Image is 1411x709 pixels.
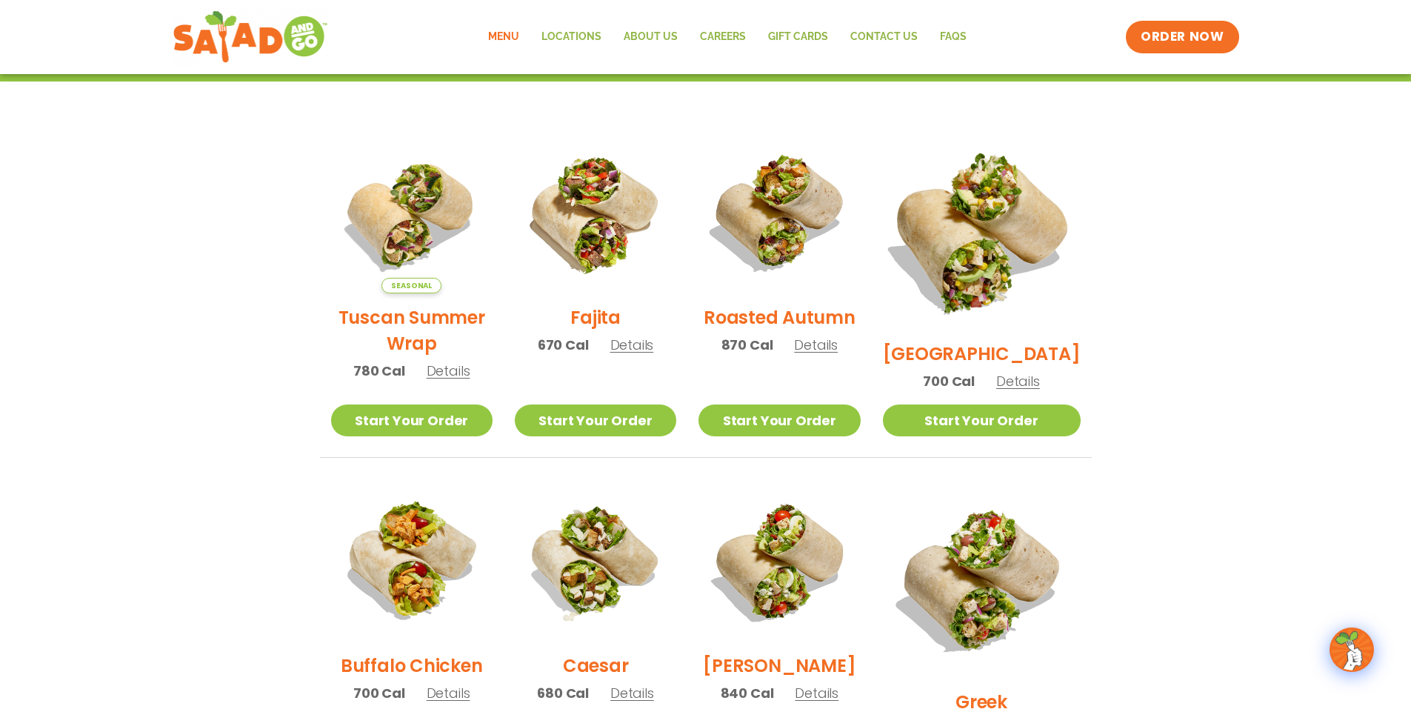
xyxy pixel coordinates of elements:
span: 700 Cal [923,371,975,391]
a: FAQs [929,20,978,54]
a: About Us [613,20,689,54]
img: Product photo for Roasted Autumn Wrap [698,132,860,293]
a: Start Your Order [515,405,676,436]
a: ORDER NOW [1126,21,1238,53]
img: new-SAG-logo-768×292 [173,7,329,67]
img: Product photo for Fajita Wrap [515,132,676,293]
h2: Buffalo Chicken [341,653,482,679]
a: Start Your Order [331,405,493,436]
a: Start Your Order [698,405,860,436]
span: Details [610,684,654,702]
img: Product photo for Greek Wrap [883,480,1081,678]
span: Details [794,336,838,354]
span: Seasonal [381,278,441,293]
span: 670 Cal [538,335,589,355]
img: Product photo for BBQ Ranch Wrap [865,115,1097,347]
span: 780 Cal [353,361,405,381]
h2: Caesar [563,653,629,679]
h2: Tuscan Summer Wrap [331,304,493,356]
span: 870 Cal [721,335,773,355]
h2: Fajita [570,304,621,330]
span: ORDER NOW [1141,28,1224,46]
span: Details [427,362,470,380]
span: 700 Cal [353,683,405,703]
span: Details [610,336,654,354]
img: Product photo for Cobb Wrap [698,480,860,642]
img: wpChatIcon [1331,629,1372,670]
img: Product photo for Caesar Wrap [515,480,676,642]
span: Details [795,684,838,702]
a: GIFT CARDS [757,20,839,54]
h2: Roasted Autumn [704,304,855,330]
a: Contact Us [839,20,929,54]
span: 680 Cal [537,683,589,703]
a: Locations [530,20,613,54]
h2: [PERSON_NAME] [703,653,855,679]
span: Details [427,684,470,702]
a: Start Your Order [883,405,1081,436]
h2: [GEOGRAPHIC_DATA] [883,341,1081,367]
span: Details [996,372,1040,390]
span: 840 Cal [721,683,774,703]
img: Product photo for Buffalo Chicken Wrap [331,480,493,642]
img: Product photo for Tuscan Summer Wrap [331,132,493,293]
a: Careers [689,20,757,54]
a: Menu [477,20,530,54]
nav: Menu [477,20,978,54]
